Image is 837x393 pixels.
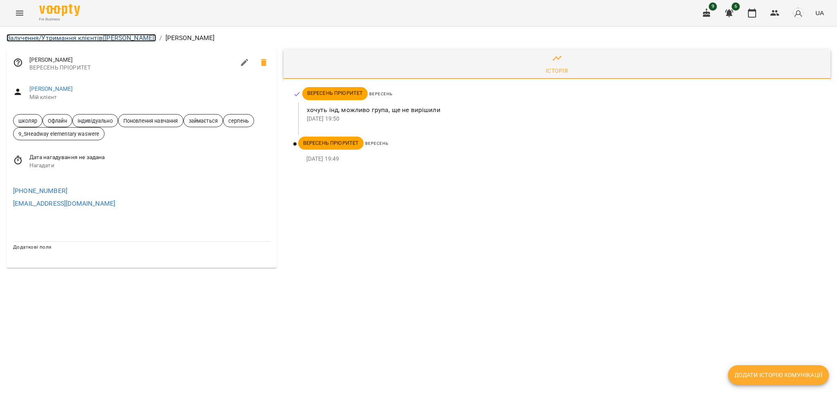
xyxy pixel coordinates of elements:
p: хочуть інд, можливо група, ще не вирішили [307,105,817,115]
span: індивідуально [73,117,118,125]
button: UA [812,5,827,20]
button: Menu [10,3,29,23]
a: [PERSON_NAME] [29,85,73,92]
svg: Відповідальний співробітник не заданий [13,58,23,67]
li: / [159,33,162,43]
span: Поновлення навчання [118,117,183,125]
a: [PHONE_NUMBER] [13,187,67,195]
p: [DATE] 19:49 [306,155,817,163]
span: UA [815,9,824,17]
span: For Business [39,17,80,22]
p: [PERSON_NAME] [165,33,215,43]
span: серпень [223,117,254,125]
span: ВЕРЕСЕНЬ [365,141,388,146]
span: Офлайн [43,117,72,125]
span: ВЕРЕСЕНЬ ПРІОРИТЕТ [29,64,235,72]
span: ВЕРЕСЕНЬ ПРІОРИТЕТ [302,90,368,97]
span: Додаткові поля [13,244,51,250]
span: ВЕРЕСЕНЬ ПРІОРИТЕТ [298,139,364,147]
span: 9_5Headway elementary waswere [13,130,104,138]
span: займається [184,117,223,125]
img: avatar_s.png [792,7,804,19]
span: школяр [13,117,42,125]
span: ВЕРЕСЕНЬ [369,92,393,96]
span: Дата нагадування не задана [29,153,270,162]
p: [DATE] 19:50 [307,115,817,123]
div: Історія [546,66,568,76]
a: Залучення/Утримання клієнтів([PERSON_NAME]) [7,34,156,42]
nav: breadcrumb [7,33,830,43]
span: Нагадати [29,162,270,170]
span: Мій клієнт [29,93,270,101]
img: Voopty Logo [39,4,80,16]
span: [PERSON_NAME] [29,56,235,64]
span: 6 [732,2,740,11]
span: 9 [709,2,717,11]
a: [EMAIL_ADDRESS][DOMAIN_NAME] [13,200,115,207]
